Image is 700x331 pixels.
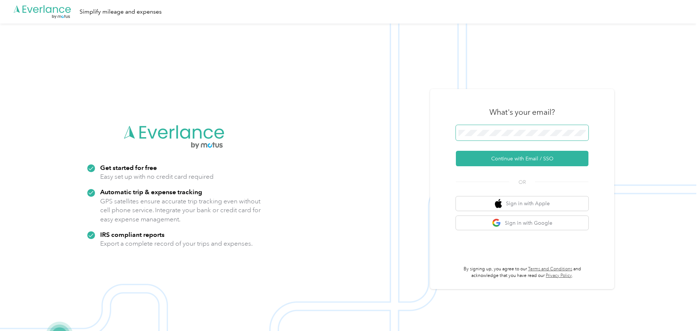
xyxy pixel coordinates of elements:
[456,151,588,166] button: Continue with Email / SSO
[100,197,261,224] p: GPS satellites ensure accurate trip tracking even without cell phone service. Integrate your bank...
[100,164,157,171] strong: Get started for free
[456,216,588,230] button: google logoSign in with Google
[509,178,535,186] span: OR
[489,107,555,117] h3: What's your email?
[80,7,162,17] div: Simplify mileage and expenses
[495,199,502,208] img: apple logo
[456,196,588,211] button: apple logoSign in with Apple
[492,218,501,228] img: google logo
[100,172,214,181] p: Easy set up with no credit card required
[456,266,588,279] p: By signing up, you agree to our and acknowledge that you have read our .
[100,231,165,238] strong: IRS compliant reports
[100,188,202,196] strong: Automatic trip & expense tracking
[100,239,253,248] p: Export a complete record of your trips and expenses.
[528,266,572,272] a: Terms and Conditions
[546,273,572,278] a: Privacy Policy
